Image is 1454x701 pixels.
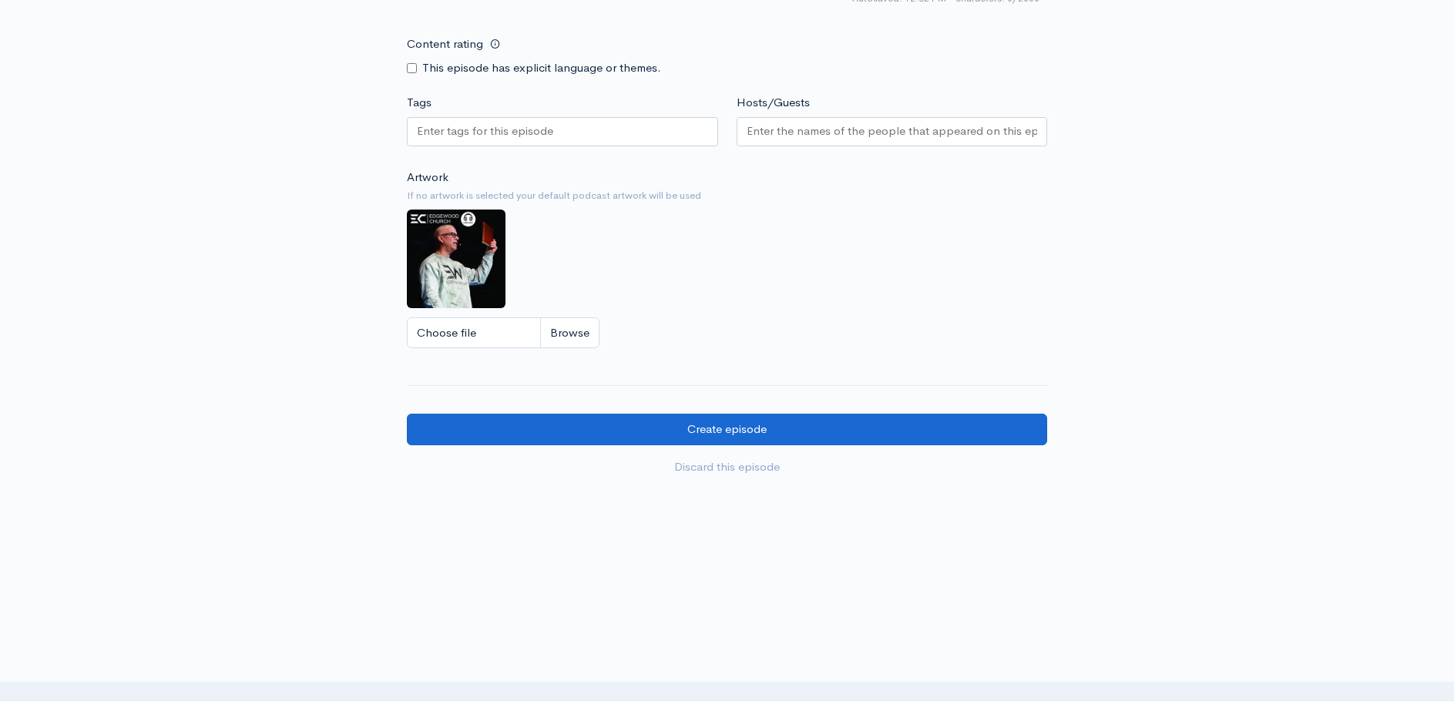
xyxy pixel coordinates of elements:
input: Create episode [407,414,1047,445]
input: Enter tags for this episode [417,122,556,140]
label: Hosts/Guests [737,94,810,112]
small: If no artwork is selected your default podcast artwork will be used [407,188,1047,203]
label: This episode has explicit language or themes. [422,59,661,77]
a: Discard this episode [407,451,1047,483]
label: Artwork [407,169,448,186]
label: Content rating [407,29,483,60]
label: Tags [407,94,431,112]
input: Enter the names of the people that appeared on this episode [747,122,1038,140]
